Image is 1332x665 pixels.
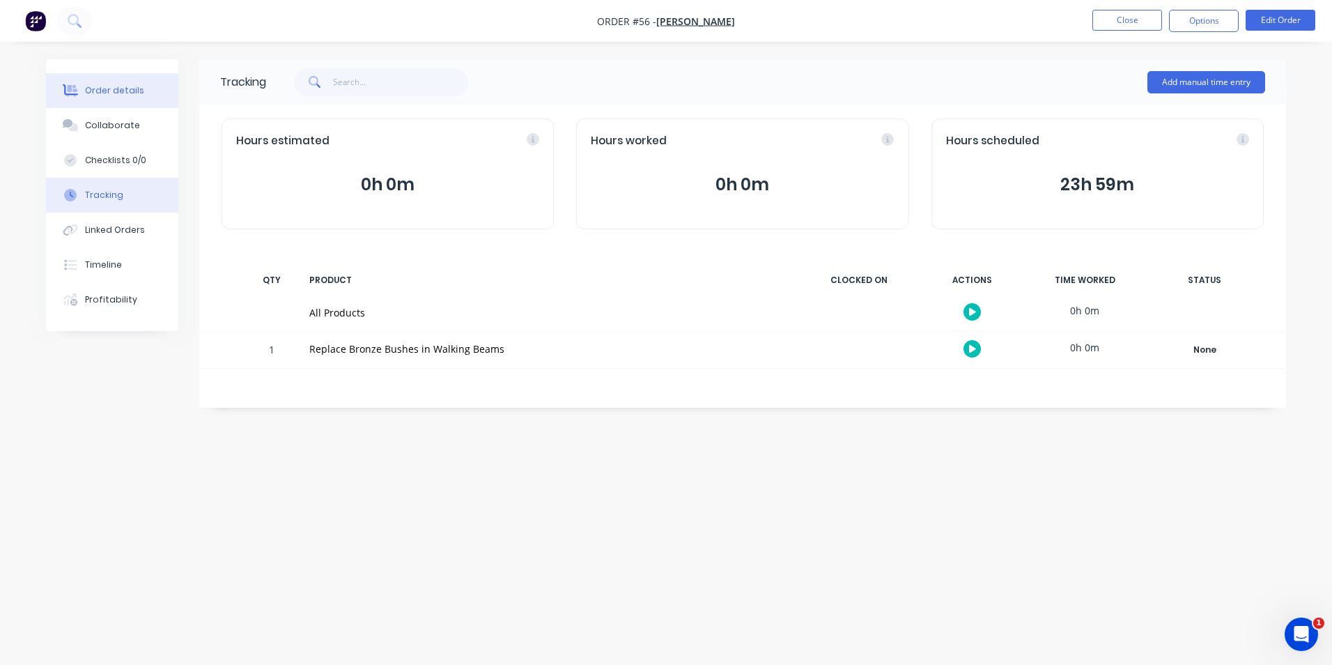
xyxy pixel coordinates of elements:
div: 0h 0m [1032,332,1137,363]
span: Hours scheduled [946,133,1039,149]
span: Hours worked [591,133,667,149]
button: Collaborate [46,108,178,143]
button: Checklists 0/0 [46,143,178,178]
button: 0h 0m [236,171,539,198]
span: Order #56 - [597,15,656,28]
button: Order details [46,73,178,108]
div: QTY [251,266,293,295]
button: Linked Orders [46,213,178,247]
div: ACTIONS [920,266,1024,295]
button: Edit Order [1246,10,1315,31]
div: Profitability [85,293,137,306]
button: Tracking [46,178,178,213]
button: Close [1092,10,1162,31]
div: 1 [251,334,293,368]
img: Factory [25,10,46,31]
a: [PERSON_NAME] [656,15,735,28]
span: Hours estimated [236,133,330,149]
div: Order details [85,84,144,97]
input: Search... [333,68,469,96]
div: Collaborate [85,119,140,132]
div: 0h 0m [1032,295,1137,326]
div: Timeline [85,259,122,271]
button: 0h 0m [591,171,894,198]
div: STATUS [1145,266,1264,295]
span: 1 [1313,618,1324,629]
div: Linked Orders [85,224,145,236]
div: Tracking [220,74,266,91]
button: Profitability [46,282,178,317]
button: Timeline [46,247,178,282]
button: None [1154,340,1255,360]
div: All Products [309,305,790,320]
div: PRODUCT [301,266,798,295]
div: CLOCKED ON [807,266,911,295]
button: Add manual time entry [1147,71,1265,93]
button: Options [1169,10,1239,32]
div: Tracking [85,189,123,201]
div: Checklists 0/0 [85,154,146,167]
div: Replace Bronze Bushes in Walking Beams [309,342,790,356]
button: 23h 59m [946,171,1249,198]
div: None [1154,341,1255,359]
iframe: Intercom live chat [1285,618,1318,651]
div: TIME WORKED [1032,266,1137,295]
